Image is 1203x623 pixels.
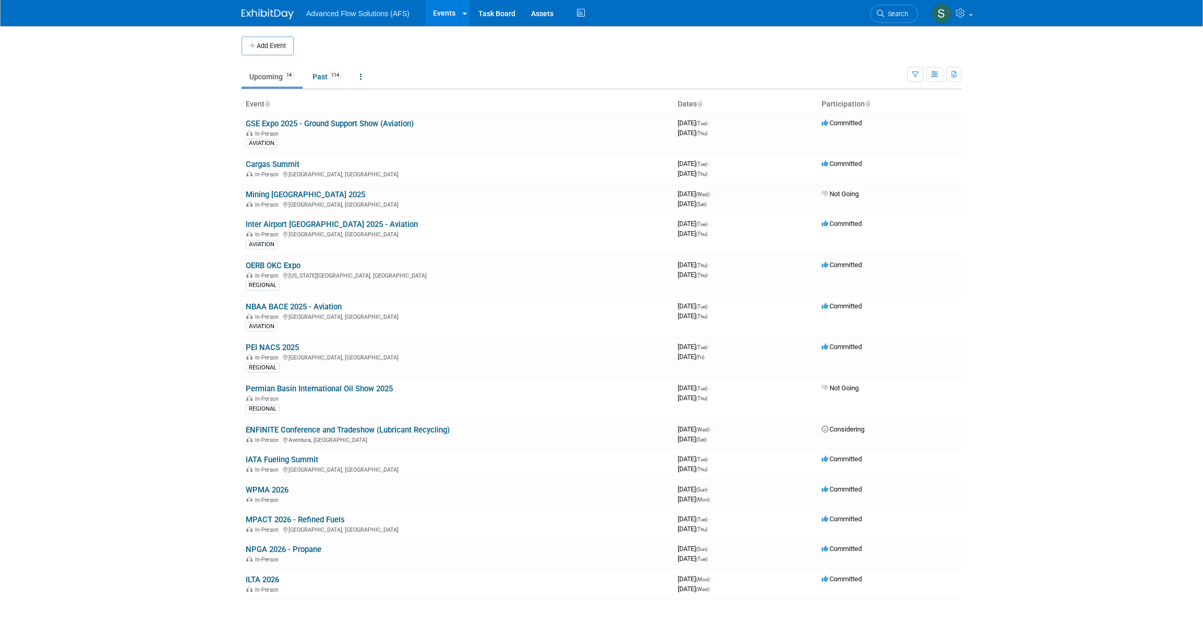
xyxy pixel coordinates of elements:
img: In-Person Event [246,556,252,561]
span: (Thu) [696,314,707,319]
span: In-Person [255,586,282,593]
span: In-Person [255,272,282,279]
span: Committed [822,515,862,523]
span: Not Going [822,384,859,392]
img: In-Person Event [246,497,252,502]
span: [DATE] [678,271,707,279]
span: [DATE] [678,425,713,433]
img: In-Person Event [246,354,252,360]
span: (Tue) [696,304,707,309]
span: (Thu) [696,231,707,237]
div: AVIATION [246,240,278,249]
div: AVIATION [246,322,278,331]
a: Upcoming14 [242,67,303,87]
span: (Wed) [696,586,709,592]
a: ILTA 2026 [246,575,279,584]
img: In-Person Event [246,130,252,136]
span: Search [884,10,908,18]
span: [DATE] [678,515,711,523]
span: In-Person [255,497,282,504]
span: [DATE] [678,353,704,361]
span: [DATE] [678,555,707,562]
span: [DATE] [678,545,711,553]
span: (Tue) [696,457,707,462]
a: WPMA 2026 [246,485,288,495]
button: Add Event [242,37,294,55]
span: [DATE] [678,261,711,269]
img: In-Person Event [246,231,252,236]
span: (Wed) [696,427,709,433]
a: GSE Expo 2025 - Ground Support Show (Aviation) [246,119,414,128]
span: - [709,261,711,269]
span: (Tue) [696,386,707,391]
span: [DATE] [678,160,711,167]
span: In-Person [255,526,282,533]
img: In-Person Event [246,526,252,532]
span: [DATE] [678,302,711,310]
span: - [711,190,713,198]
a: ENFINITE Conference and Tradeshow (Lubricant Recycling) [246,425,450,435]
span: Advanced Flow Solutions (AFS) [306,9,410,18]
span: - [709,343,711,351]
span: Committed [822,302,862,310]
a: Inter Airport [GEOGRAPHIC_DATA] 2025 - Aviation [246,220,418,229]
div: REGIONAL [246,404,280,414]
span: (Sun) [696,487,707,493]
a: Sort by Start Date [697,100,702,108]
span: [DATE] [678,190,713,198]
span: (Tue) [696,344,707,350]
a: Search [870,5,918,23]
span: - [709,302,711,310]
span: Committed [822,160,862,167]
a: Permian Basin International Oil Show 2025 [246,384,393,393]
a: Cargas Summit [246,160,299,169]
span: In-Person [255,314,282,320]
span: 114 [328,71,342,79]
span: [DATE] [678,585,709,593]
span: [DATE] [678,312,707,320]
span: Committed [822,220,862,227]
span: (Tue) [696,556,707,562]
div: [GEOGRAPHIC_DATA], [GEOGRAPHIC_DATA] [246,200,669,208]
div: [US_STATE][GEOGRAPHIC_DATA], [GEOGRAPHIC_DATA] [246,271,669,279]
span: In-Person [255,556,282,563]
span: [DATE] [678,119,711,127]
span: - [709,220,711,227]
span: Committed [822,119,862,127]
a: Mining [GEOGRAPHIC_DATA] 2025 [246,190,365,199]
span: (Thu) [696,262,707,268]
div: REGIONAL [246,363,280,373]
span: Committed [822,455,862,463]
span: (Thu) [696,466,707,472]
span: (Fri) [696,354,704,360]
div: [GEOGRAPHIC_DATA], [GEOGRAPHIC_DATA] [246,353,669,361]
span: In-Person [255,231,282,238]
div: [GEOGRAPHIC_DATA], [GEOGRAPHIC_DATA] [246,465,669,473]
span: - [709,160,711,167]
span: (Sat) [696,437,706,442]
span: (Thu) [696,526,707,532]
img: In-Person Event [246,466,252,472]
span: - [709,119,711,127]
span: [DATE] [678,575,713,583]
span: (Sat) [696,201,706,207]
div: REGIONAL [246,281,280,290]
span: (Thu) [696,396,707,401]
span: - [709,515,711,523]
a: OERB OKC Expo [246,261,300,270]
div: [GEOGRAPHIC_DATA], [GEOGRAPHIC_DATA] [246,230,669,238]
div: AVIATION [246,139,278,148]
span: [DATE] [678,495,709,503]
span: In-Person [255,130,282,137]
span: (Tue) [696,121,707,126]
span: [DATE] [678,200,706,208]
span: (Thu) [696,130,707,136]
span: - [709,545,711,553]
div: Aventura, [GEOGRAPHIC_DATA] [246,435,669,444]
span: (Tue) [696,161,707,167]
span: Committed [822,575,862,583]
span: [DATE] [678,455,711,463]
span: (Thu) [696,171,707,177]
span: [DATE] [678,435,706,443]
a: IATA Fueling Summit [246,455,318,464]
